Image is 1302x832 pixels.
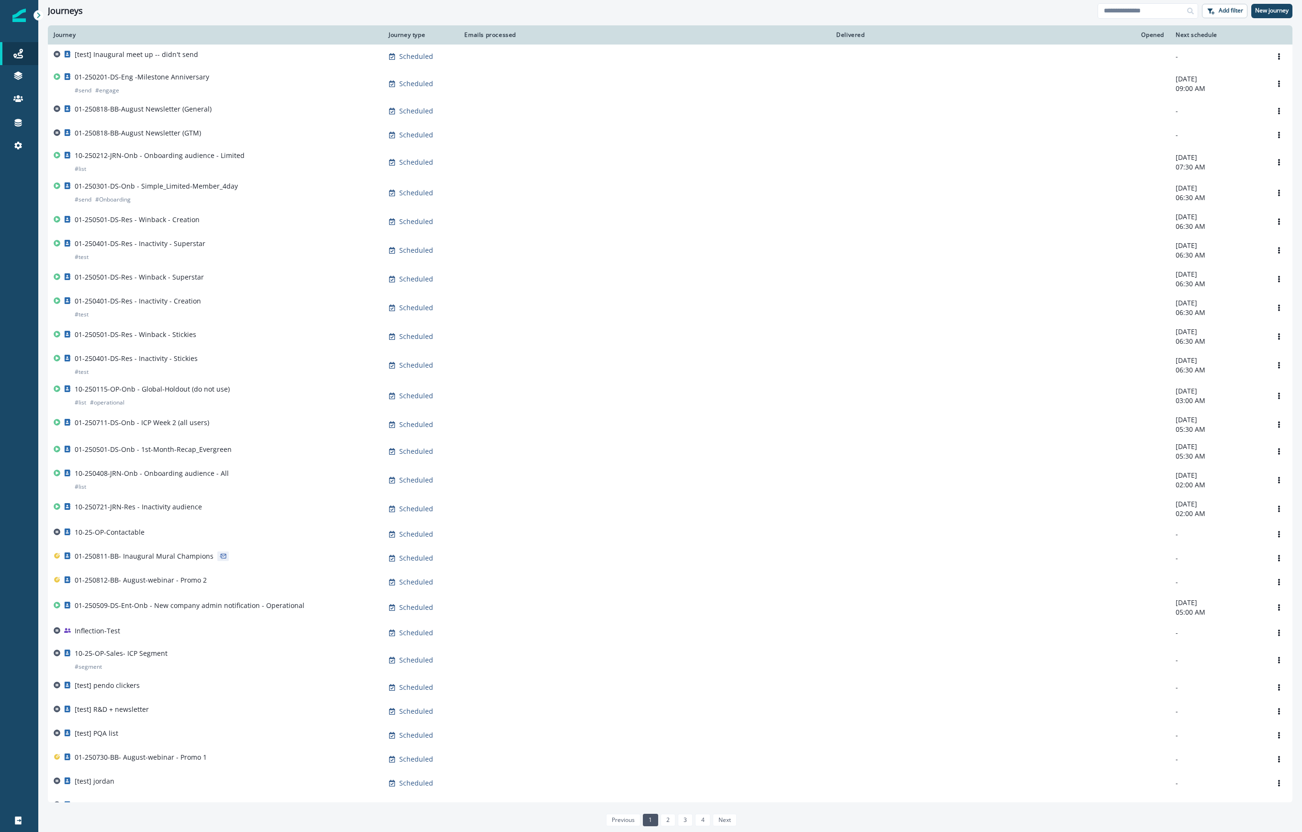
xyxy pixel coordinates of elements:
button: Options [1271,800,1287,814]
a: 01-250501-DS-Onb - 1st-Month-Recap_EvergreenScheduled-[DATE]05:30 AMOptions [48,438,1292,465]
button: Options [1271,77,1287,91]
a: 01-250501-DS-Res - Winback - SuperstarScheduled-[DATE]06:30 AMOptions [48,266,1292,292]
a: 01-250818-BB-August Newsletter (GTM)Scheduled--Options [48,123,1292,147]
p: 01-250730-BB- August-webinar - Promo 1 [75,753,207,762]
p: [DATE] [1176,598,1260,607]
p: - [1176,52,1260,61]
p: [DATE] [1176,241,1260,250]
p: Scheduled [399,475,433,485]
button: Options [1271,417,1287,432]
p: 10-25-OP-Contactable [75,528,145,537]
a: [test] PQA listScheduled--Options [48,723,1292,747]
button: Options [1271,128,1287,142]
p: 01-250401-DS-Res - Inactivity - Creation [75,296,201,306]
a: Page 2 [661,814,675,826]
p: - [1176,628,1260,638]
button: Options [1271,186,1287,200]
a: 01-250811-BB- Inaugural Mural ChampionsScheduled--Options [48,546,1292,570]
button: Options [1271,301,1287,315]
p: Scheduled [399,106,433,116]
p: [test] pendo clickers [75,681,140,690]
p: Scheduled [399,529,433,539]
button: Options [1271,272,1287,286]
p: # engage [95,86,119,95]
p: Add filter [1219,7,1243,14]
p: [test] PQA list [75,729,118,738]
button: Options [1271,728,1287,742]
p: [DATE] [1176,270,1260,279]
p: 03:00 AM [1176,396,1260,405]
p: New journey [1255,7,1289,14]
p: 01-250818-BB-August Newsletter (GTM) [75,128,201,138]
p: - [1176,778,1260,788]
button: Options [1271,704,1287,719]
button: Options [1271,104,1287,118]
p: # Onboarding [95,195,131,204]
p: [test] jordan [75,776,114,786]
p: Scheduled [399,360,433,370]
p: 01-250501-DS-Res - Winback - Superstar [75,272,204,282]
p: 10-25-OP-Sales- ICP Segment [75,649,168,658]
p: 06:30 AM [1176,193,1260,202]
p: Scheduled [399,603,433,612]
p: # segment [75,662,102,672]
p: # test [75,252,89,262]
a: 01-250301-DS-Onb - Simple_Limited-Member_4day#send#OnboardingScheduled-[DATE]06:30 AMOptions [48,178,1292,208]
button: Options [1271,473,1287,487]
p: 06:30 AM [1176,337,1260,346]
p: 06:30 AM [1176,279,1260,289]
p: # test [75,310,89,319]
p: [DATE] [1176,356,1260,365]
p: Scheduled [399,391,433,401]
p: - [1176,683,1260,692]
p: # list [75,164,86,174]
a: 10-250212-JRN-Onb - Onboarding audience - Limited#listScheduled-[DATE]07:30 AMOptions [48,147,1292,178]
p: Scheduled [399,188,433,198]
p: Scheduled [399,79,433,89]
p: # list [75,398,86,407]
p: 07:30 AM [1176,162,1260,172]
p: [DATE] [1176,327,1260,337]
p: 01-250811-BB- Inaugural Mural Champions [75,551,213,561]
p: [DATE] [1176,153,1260,162]
a: Page 4 [695,814,710,826]
div: Journey [54,31,377,39]
p: Scheduled [399,655,433,665]
p: - [1176,553,1260,563]
button: Options [1271,358,1287,372]
a: 01-250509-DS-Ent-Onb - New company admin notification - OperationalScheduled-[DATE]05:00 AMOptions [48,594,1292,621]
p: Scheduled [399,447,433,456]
p: - [1176,106,1260,116]
p: [DATE] [1176,499,1260,509]
button: Options [1271,680,1287,695]
div: Delivered [528,31,865,39]
button: Options [1271,214,1287,229]
p: # test [75,367,89,377]
p: [DATE] [1176,212,1260,222]
a: 01-250201-DS-Eng -Milestone Anniversary#send#engageScheduled-[DATE]09:00 AMOptions [48,68,1292,99]
p: [test] R&D + newsletter [75,705,149,714]
div: Opened [876,31,1164,39]
button: Options [1271,243,1287,258]
p: - [1176,655,1260,665]
a: 10-250721-JRN-Res - Inactivity audienceScheduled-[DATE]02:00 AMOptions [48,495,1292,522]
p: Scheduled [399,420,433,429]
img: Inflection [12,9,26,22]
p: 01-250301-DS-Onb - Simple_Limited-Member_4day [75,181,238,191]
a: 10-250408-JRN-Onb - Onboarding audience - All#listScheduled-[DATE]02:00 AMOptions [48,465,1292,495]
a: 01-250501-DS-Res - Winback - CreationScheduled-[DATE]06:30 AMOptions [48,208,1292,235]
p: - [1176,754,1260,764]
h1: Journeys [48,6,83,16]
p: Scheduled [399,130,433,140]
a: 01-250730-BB- August-webinar - Promo 1Scheduled--Options [48,747,1292,771]
p: 01-250401-DS-Res - Inactivity - Stickies [75,354,198,363]
a: Page 3 [678,814,693,826]
p: 02:00 AM [1176,509,1260,518]
button: Options [1271,389,1287,403]
a: [test] jordanScheduled--Options [48,771,1292,795]
p: 01-250401-DS-Res - Inactivity - Superstar [75,239,205,248]
p: 01-250501-DS-Res - Winback - Creation [75,215,200,225]
p: # operational [90,398,124,407]
p: 01-250818-BB-August Newsletter (General) [75,104,212,114]
a: 10-25-OP-ContactableScheduled--Options [48,522,1292,546]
